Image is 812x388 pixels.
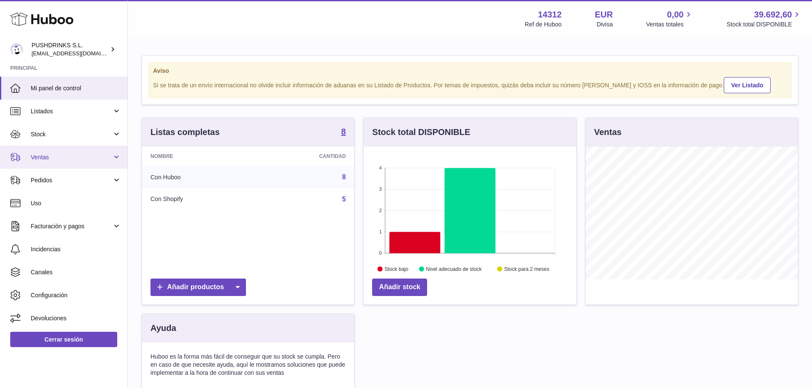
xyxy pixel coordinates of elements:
strong: 8 [341,127,346,136]
a: Añadir productos [150,279,246,296]
p: Huboo es la forma más fácil de conseguir que su stock se cumpla. Pero en caso de que necesite ayu... [150,353,346,377]
a: Añadir stock [372,279,427,296]
span: Ventas [31,153,112,161]
text: 3 [379,187,382,192]
div: Ref de Huboo [525,20,561,29]
span: 39.692,60 [754,9,792,20]
div: Si se trata de un envío internacional no olvide incluir información de aduanas en su Listado de P... [153,76,787,93]
th: Nombre [142,147,255,166]
a: 39.692,60 Stock total DISPONIBLE [727,9,802,29]
strong: 14312 [538,9,562,20]
h3: Ventas [594,126,621,138]
img: internalAdmin-14312@internal.huboo.com [10,43,23,56]
div: Divisa [597,20,613,29]
text: 1 [379,229,382,234]
strong: EUR [595,9,613,20]
span: Incidencias [31,245,121,253]
h3: Stock total DISPONIBLE [372,126,470,138]
text: Nivel adecuado de stock [426,266,483,272]
span: [EMAIL_ADDRESS][DOMAIN_NAME] [32,50,125,57]
span: Stock total DISPONIBLE [727,20,802,29]
text: 0 [379,250,382,256]
span: Pedidos [31,176,112,184]
a: Cerrar sesión [10,332,117,347]
td: Con Shopify [142,188,255,210]
span: Listados [31,107,112,115]
text: 2 [379,208,382,213]
a: 8 [342,173,346,181]
text: 4 [379,165,382,170]
span: 0,00 [667,9,684,20]
td: Con Huboo [142,166,255,188]
span: Uso [31,199,121,207]
text: Stock para 2 meses [504,266,549,272]
div: PUSHDRINKS S.L. [32,41,108,57]
span: Devoluciones [31,314,121,322]
span: Stock [31,130,112,138]
h3: Listas completas [150,126,220,138]
span: Canales [31,268,121,276]
text: Stock bajo [384,266,408,272]
span: Configuración [31,291,121,299]
a: Ver Listado [724,77,770,93]
span: Mi panel de control [31,84,121,92]
a: 0,00 Ventas totales [646,9,694,29]
a: 5 [342,195,346,203]
a: 8 [341,127,346,138]
span: Facturación y pagos [31,222,112,230]
th: Cantidad [255,147,355,166]
span: Ventas totales [646,20,694,29]
strong: Aviso [153,67,787,75]
h3: Ayuda [150,322,176,334]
